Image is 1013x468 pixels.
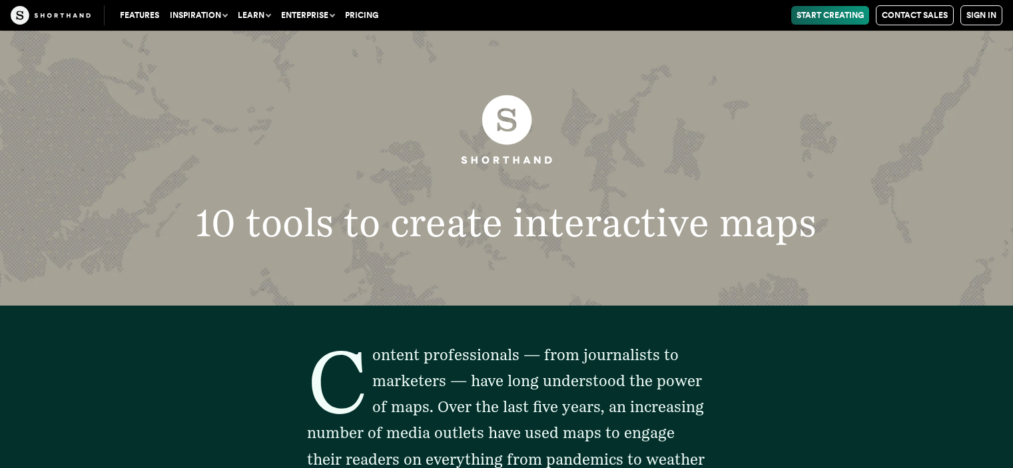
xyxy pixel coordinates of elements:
button: Inspiration [165,6,232,25]
button: Learn [232,6,276,25]
a: Features [115,6,165,25]
h1: 10 tools to create interactive maps [129,203,884,242]
a: Contact Sales [876,5,954,25]
img: The Craft [11,6,91,25]
a: Pricing [340,6,384,25]
a: Sign in [960,5,1002,25]
button: Enterprise [276,6,340,25]
a: Start Creating [791,6,869,25]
